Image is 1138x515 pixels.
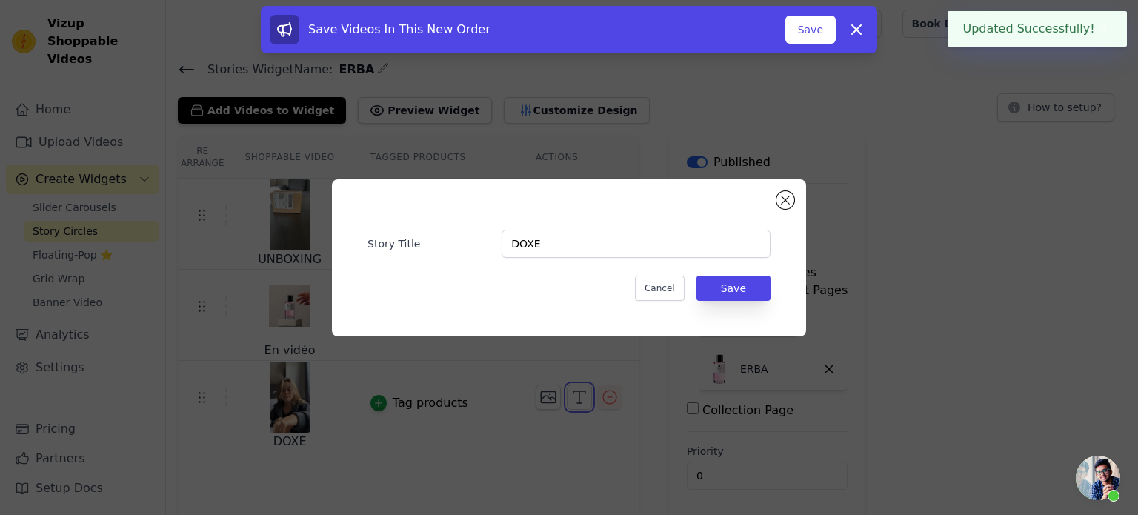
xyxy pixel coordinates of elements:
button: Save [696,276,771,301]
div: Ouvrir le chat [1076,456,1120,500]
button: Cancel [635,276,685,301]
label: Story Title [367,236,502,251]
button: Close modal [776,191,794,209]
button: Save [785,16,836,44]
span: Save Videos In This New Order [308,22,490,36]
